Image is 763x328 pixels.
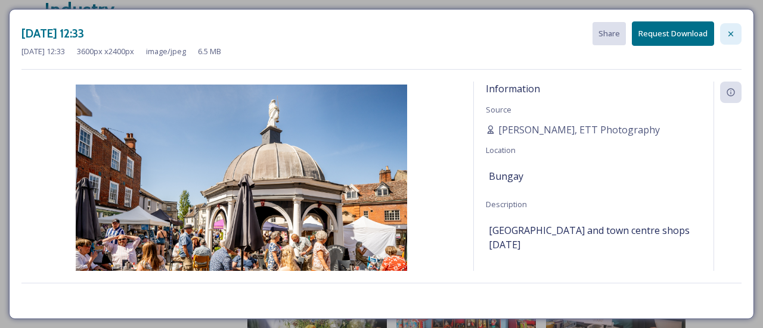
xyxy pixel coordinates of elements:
[21,25,84,42] h3: [DATE] 12:33
[146,46,186,57] span: image/jpeg
[486,199,527,210] span: Description
[593,22,626,45] button: Share
[489,169,523,183] span: Bungay
[632,21,714,46] button: Request Download
[21,46,65,57] span: [DATE] 12:33
[486,82,540,95] span: Information
[486,104,511,115] span: Source
[77,46,134,57] span: 3600 px x 2400 px
[21,85,461,305] img: mary%40ettphotography.co.uk-Bungay-Garden-Market-8.jpg
[486,145,516,155] span: Location
[198,46,221,57] span: 6.5 MB
[489,223,699,252] span: [GEOGRAPHIC_DATA] and town centre shops [DATE]
[498,123,660,137] span: [PERSON_NAME], ETT Photography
